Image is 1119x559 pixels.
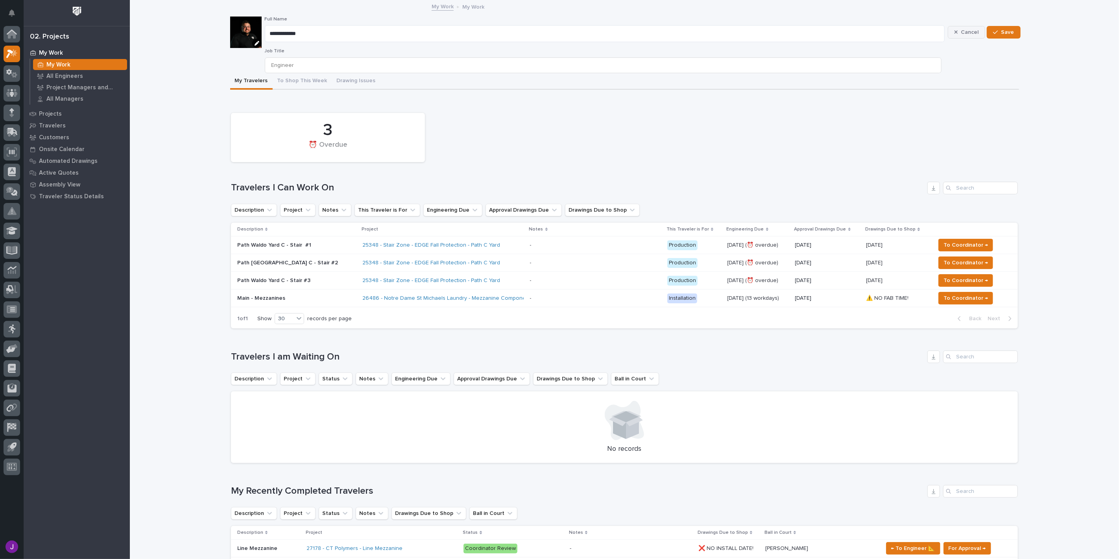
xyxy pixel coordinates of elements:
[1001,29,1014,36] span: Save
[356,373,388,385] button: Notes
[30,93,130,104] a: All Managers
[961,29,979,36] span: Cancel
[24,190,130,202] a: Traveler Status Details
[231,351,924,363] h1: Travelers I am Waiting On
[944,276,988,285] span: To Coordinator →
[362,260,500,266] a: 25348 - Stair Zone - EDGE Fall Protection - Path C Yard
[938,292,993,304] button: To Coordinator →
[230,73,273,90] button: My Travelers
[30,33,69,41] div: 02. Projects
[764,528,792,537] p: Ball in Court
[231,309,254,328] p: 1 of 1
[265,49,285,54] span: Job Title
[237,528,263,537] p: Description
[30,59,130,70] a: My Work
[865,225,916,234] p: Drawings Due to Shop
[944,240,988,250] span: To Coordinator →
[938,239,993,251] button: To Coordinator →
[454,373,530,385] button: Approval Drawings Due
[280,373,316,385] button: Project
[46,96,83,103] p: All Managers
[46,84,124,91] p: Project Managers and Engineers
[280,507,316,520] button: Project
[611,373,659,385] button: Ball in Court
[46,61,70,68] p: My Work
[39,181,80,188] p: Assembly View
[794,225,846,234] p: Approval Drawings Due
[795,260,860,266] p: [DATE]
[265,17,288,22] span: Full Name
[231,290,1018,307] tr: Main - Mezzanines26486 - Notre Dame St Michaels Laundry - Mezzanine Components - Installation[DAT...
[231,373,277,385] button: Description
[362,277,500,284] a: 25348 - Stair Zone - EDGE Fall Protection - Path C Yard
[530,277,532,284] div: -
[237,242,356,249] p: Path Waldo Yard C - Stair #1
[231,507,277,520] button: Description
[280,204,316,216] button: Project
[866,240,884,249] p: [DATE]
[462,2,484,11] p: My Work
[886,542,940,555] button: ← To Engineer 📐
[463,544,517,553] div: Coordinator Review
[565,204,640,216] button: Drawings Due to Shop
[944,293,988,303] span: To Coordinator →
[237,260,356,266] p: Path [GEOGRAPHIC_DATA] C - Stair #2
[231,254,1018,272] tr: Path [GEOGRAPHIC_DATA] C - Stair #225348 - Stair Zone - EDGE Fall Protection - Path C Yard - Prod...
[795,295,860,302] p: [DATE]
[530,242,532,249] div: -
[24,179,130,190] a: Assembly View
[469,507,517,520] button: Ball in Court
[944,542,991,555] button: For Approval →
[39,193,104,200] p: Traveler Status Details
[530,260,532,266] div: -
[355,204,420,216] button: This Traveler is For
[24,47,130,59] a: My Work
[24,143,130,155] a: Onsite Calendar
[244,120,412,140] div: 3
[866,258,884,266] p: [DATE]
[46,73,83,80] p: All Engineers
[727,225,764,234] p: Engineering Due
[866,276,884,284] p: [DATE]
[988,315,1005,322] span: Next
[698,528,748,537] p: Drawings Due to Shop
[948,26,986,39] button: Cancel
[486,204,562,216] button: Approval Drawings Due
[570,545,571,552] div: -
[362,295,534,302] a: 26486 - Notre Dame St Michaels Laundry - Mezzanine Components
[667,225,709,234] p: This Traveler is For
[984,315,1018,322] button: Next
[391,373,451,385] button: Engineering Due
[891,544,935,553] span: ← To Engineer 📐
[237,277,356,284] p: Path Waldo Yard C - Stair #3
[529,225,543,234] p: Notes
[866,293,910,302] p: ⚠️ NO FAB TIME!
[39,50,63,57] p: My Work
[39,170,79,177] p: Active Quotes
[943,351,1018,363] input: Search
[362,225,378,234] p: Project
[391,507,466,520] button: Drawings Due to Shop
[728,295,789,302] p: [DATE] (13 workdays)
[319,507,353,520] button: Status
[319,204,351,216] button: Notes
[938,274,993,287] button: To Coordinator →
[231,485,924,497] h1: My Recently Completed Travelers
[530,295,532,302] div: -
[39,158,98,165] p: Automated Drawings
[332,73,380,90] button: Drawing Issues
[39,111,62,118] p: Projects
[765,544,810,552] p: [PERSON_NAME]
[30,70,130,81] a: All Engineers
[423,204,482,216] button: Engineering Due
[39,134,69,141] p: Customers
[667,293,697,303] div: Installation
[728,277,789,284] p: [DATE] (⏰ overdue)
[533,373,608,385] button: Drawings Due to Shop
[240,445,1008,454] p: No records
[463,528,478,537] p: Status
[231,540,1018,557] tr: Line MezzanineLine Mezzanine 27178 - CT Polymers - Line Mezzanine Coordinator Review- ❌ NO INSTAL...
[943,182,1018,194] input: Search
